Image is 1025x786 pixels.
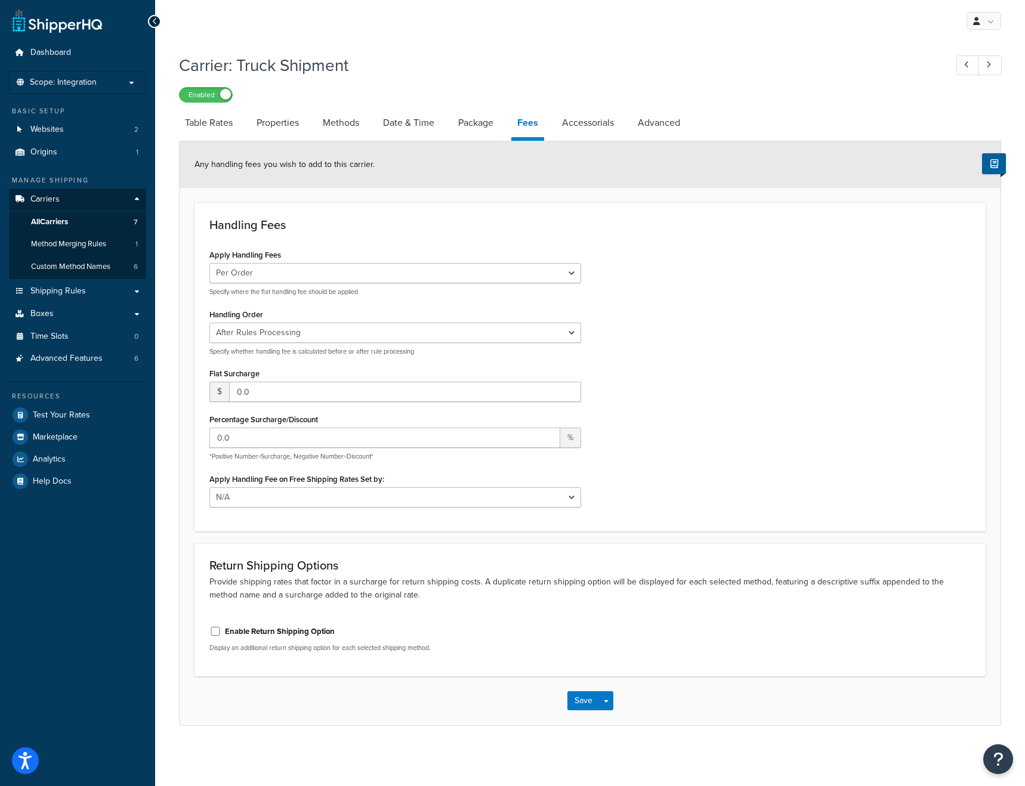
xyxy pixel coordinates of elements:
span: 1 [136,147,138,157]
h3: Handling Fees [209,218,971,231]
p: *Positive Number=Surcharge, Negative Number=Discount* [209,452,581,461]
button: Save [567,691,600,710]
span: 2 [134,125,138,135]
a: Method Merging Rules1 [9,233,146,255]
a: Date & Time [377,109,440,137]
span: Help Docs [33,476,72,487]
a: Carriers [9,188,146,211]
div: Manage Shipping [9,175,146,185]
span: $ [209,382,229,402]
span: Carriers [30,194,60,205]
span: Any handling fees you wish to add to this carrier. [194,158,375,171]
a: Advanced Features6 [9,348,146,370]
span: Shipping Rules [30,286,86,296]
span: Boxes [30,309,54,319]
a: Custom Method Names6 [9,256,146,278]
a: Fees [511,109,544,141]
span: Advanced Features [30,354,103,364]
a: Accessorials [556,109,620,137]
p: Display an additional return shipping option for each selected shipping method. [209,643,581,652]
span: Time Slots [30,332,69,342]
li: Advanced Features [9,348,146,370]
a: Properties [251,109,305,137]
a: Test Your Rates [9,404,146,426]
p: Specify whether handling fee is calculated before or after rule processing [209,347,581,356]
a: Shipping Rules [9,280,146,302]
li: Origins [9,141,146,163]
div: Resources [9,391,146,401]
a: Help Docs [9,471,146,492]
li: Websites [9,119,146,141]
li: Method Merging Rules [9,233,146,255]
span: Method Merging Rules [31,239,106,249]
li: Custom Method Names [9,256,146,278]
span: 1 [135,239,138,249]
label: Handling Order [209,310,263,319]
label: Enable Return Shipping Option [225,626,335,637]
span: Custom Method Names [31,262,110,272]
li: Carriers [9,188,146,279]
a: Advanced [632,109,686,137]
button: Open Resource Center [983,744,1013,774]
span: 0 [134,332,138,342]
span: Dashboard [30,48,71,58]
span: Test Your Rates [33,410,90,420]
h1: Carrier: Truck Shipment [179,54,934,77]
label: Apply Handling Fees [209,250,281,259]
span: Origins [30,147,57,157]
label: Flat Surcharge [209,369,260,378]
label: Enabled [180,88,232,102]
a: Methods [317,109,365,137]
label: Percentage Surcharge/Discount [209,415,318,424]
p: Provide shipping rates that factor in a surcharge for return shipping costs. A duplicate return s... [209,575,971,602]
span: All Carriers [31,217,68,227]
span: 7 [134,217,138,227]
a: Time Slots0 [9,326,146,348]
div: Basic Setup [9,106,146,116]
a: Package [452,109,499,137]
a: Boxes [9,303,146,325]
a: AllCarriers7 [9,211,146,233]
a: Origins1 [9,141,146,163]
button: Show Help Docs [982,153,1006,174]
a: Dashboard [9,42,146,64]
h3: Return Shipping Options [209,559,971,572]
a: Table Rates [179,109,239,137]
span: % [560,428,581,448]
a: Previous Record [956,55,980,75]
label: Apply Handling Fee on Free Shipping Rates Set by: [209,475,384,484]
li: Time Slots [9,326,146,348]
a: Marketplace [9,426,146,448]
span: 6 [134,262,138,272]
a: Analytics [9,448,146,470]
p: Specify where the flat handling fee should be applied [209,287,581,296]
span: 6 [134,354,138,364]
a: Websites2 [9,119,146,141]
span: Marketplace [33,432,78,442]
span: Scope: Integration [30,78,97,88]
span: Analytics [33,454,66,465]
a: Next Record [978,55,1002,75]
span: Websites [30,125,64,135]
